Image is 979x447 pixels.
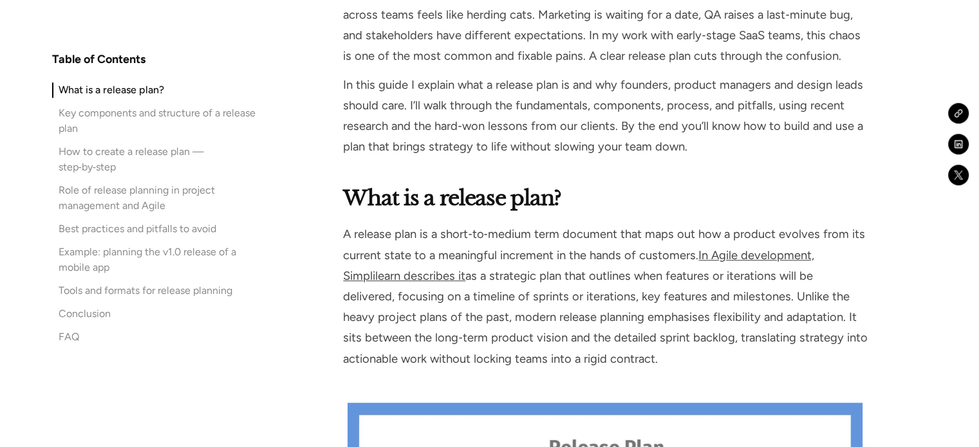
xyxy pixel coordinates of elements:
div: How to create a release plan — step‑by‑step [59,144,256,175]
a: Key components and structure of a release plan [52,105,256,136]
div: Best practices and pitfalls to avoid [59,221,216,237]
a: Role of release planning in project management and Agile [52,183,256,214]
a: Conclusion [52,306,256,322]
div: Tools and formats for release planning [59,283,232,298]
div: Key components and structure of a release plan [59,105,256,136]
div: Role of release planning in project management and Agile [59,183,256,214]
div: Example: planning the v1.0 release of a mobile app [59,244,256,275]
div: What is a release plan? [59,82,164,98]
a: Example: planning the v1.0 release of a mobile app [52,244,256,275]
p: In this guide I explain what a release plan is and why founders, product managers and design lead... [343,75,867,158]
a: How to create a release plan — step‑by‑step [52,144,256,175]
p: A release plan is a short‑to‑medium term document that maps out how a product evolves from its cu... [343,224,867,369]
a: What is a release plan? [52,82,256,98]
a: Best practices and pitfalls to avoid [52,221,256,237]
div: FAQ [59,329,79,345]
a: FAQ [52,329,256,345]
div: Conclusion [59,306,111,322]
h4: Table of Contents [52,51,145,67]
a: Tools and formats for release planning [52,283,256,298]
a: In Agile development, Simplilearn describes it [343,248,814,283]
strong: What is a release plan? [343,185,561,211]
